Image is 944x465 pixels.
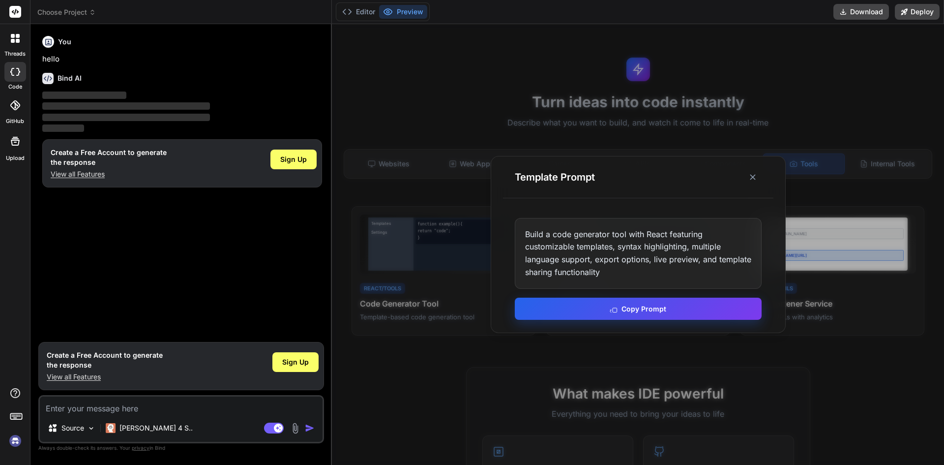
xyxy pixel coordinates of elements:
h1: Create a Free Account to generate the response [47,350,163,370]
label: threads [4,50,26,58]
p: Always double-check its answers. Your in Bind [38,443,324,453]
div: Build a code generator tool with React featuring customizable templates, syntax highlighting, mul... [515,218,762,289]
label: GitHub [6,117,24,125]
span: Choose Project [37,7,96,17]
img: Pick Models [87,424,95,433]
button: Preview [379,5,427,19]
span: privacy [132,445,149,451]
span: Sign Up [280,155,307,164]
p: View all Features [51,169,167,179]
p: View all Features [47,372,163,382]
button: Download [833,4,889,20]
img: attachment [290,423,301,434]
span: Sign Up [282,357,309,367]
span: ‌ [42,124,84,132]
img: Claude 4 Sonnet [106,423,116,433]
label: code [8,83,22,91]
button: Editor [338,5,379,19]
span: ‌ [42,102,210,110]
h6: You [58,37,71,47]
img: icon [305,423,315,433]
p: Source [61,423,84,433]
p: [PERSON_NAME] 4 S.. [119,423,193,433]
img: signin [7,433,24,449]
h6: Bind AI [58,73,82,83]
h3: Template Prompt [515,170,595,184]
label: Upload [6,154,25,162]
p: hello [42,54,322,65]
button: Deploy [895,4,940,20]
span: ‌ [42,92,126,99]
h1: Create a Free Account to generate the response [51,148,167,167]
button: Copy Prompt [515,298,762,320]
span: ‌ [42,114,210,121]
